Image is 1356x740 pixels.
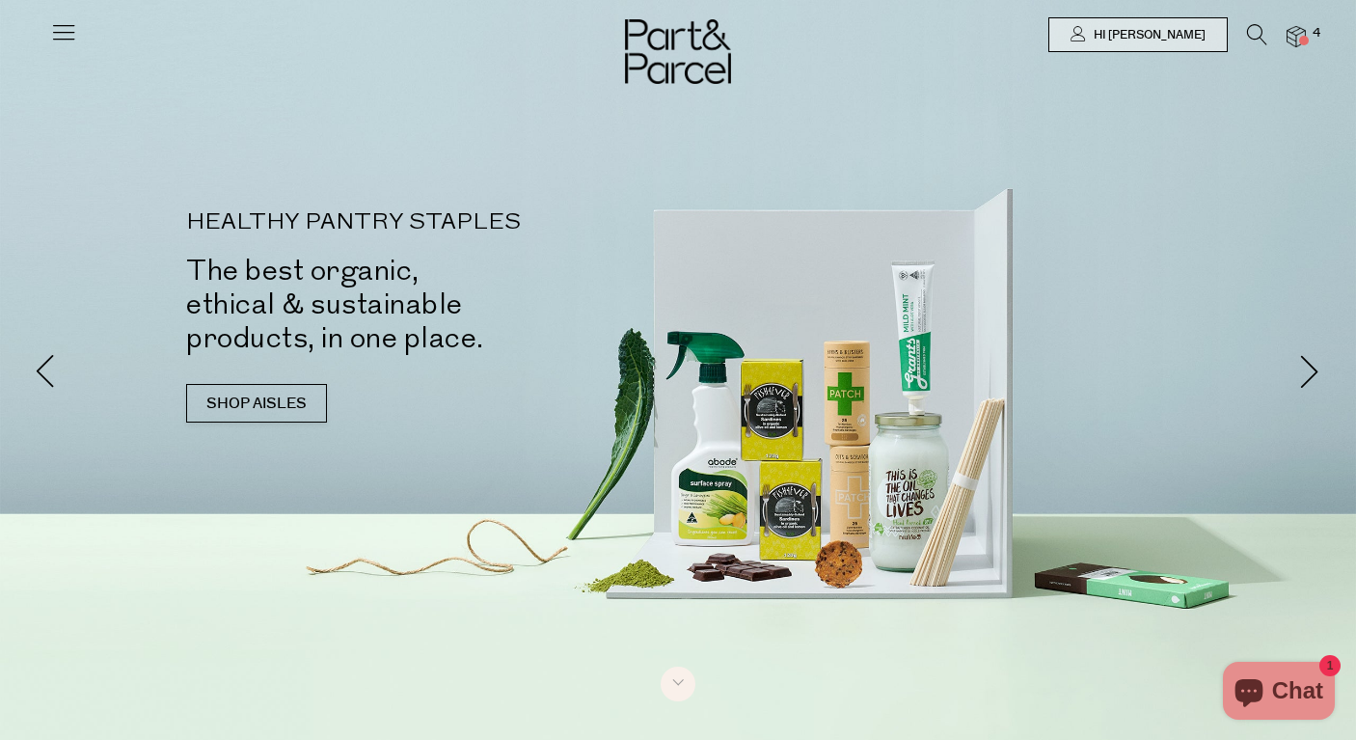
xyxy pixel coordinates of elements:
[1089,27,1206,43] span: Hi [PERSON_NAME]
[625,19,731,84] img: Part&Parcel
[1308,25,1325,42] span: 4
[186,254,707,355] h2: The best organic, ethical & sustainable products, in one place.
[186,384,327,423] a: SHOP AISLES
[186,211,707,234] p: HEALTHY PANTRY STAPLES
[1287,26,1306,46] a: 4
[1217,662,1341,725] inbox-online-store-chat: Shopify online store chat
[1048,17,1228,52] a: Hi [PERSON_NAME]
